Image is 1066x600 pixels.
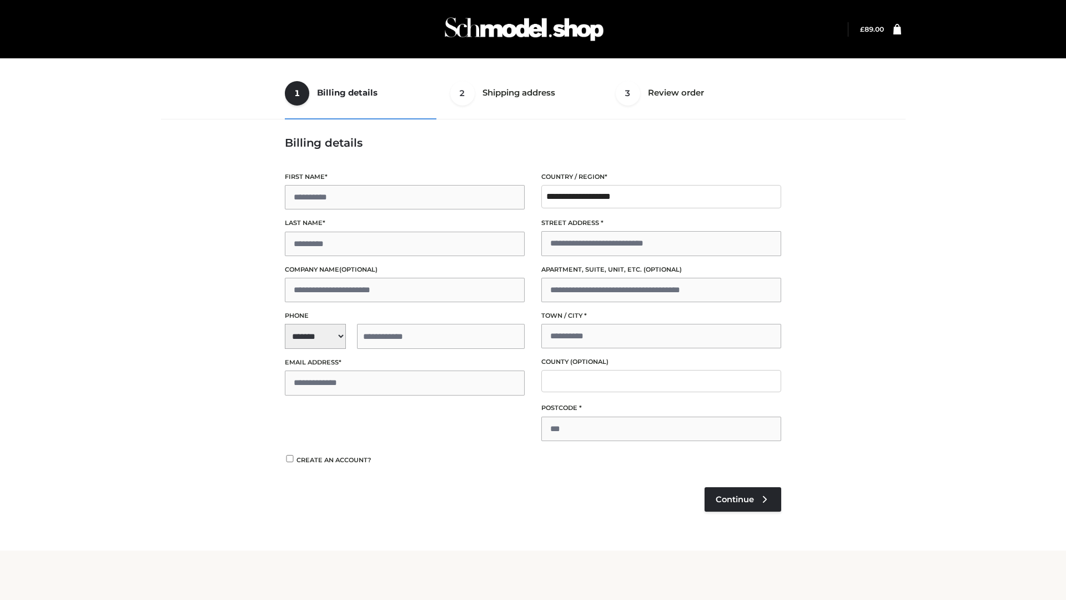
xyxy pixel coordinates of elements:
[285,218,525,228] label: Last name
[296,456,371,464] span: Create an account?
[860,25,884,33] a: £89.00
[541,357,781,367] label: County
[441,7,607,51] img: Schmodel Admin 964
[541,172,781,182] label: Country / Region
[285,311,525,321] label: Phone
[643,266,682,273] span: (optional)
[285,455,295,462] input: Create an account?
[339,266,378,273] span: (optional)
[570,358,609,366] span: (optional)
[541,403,781,413] label: Postcode
[285,136,781,149] h3: Billing details
[541,218,781,228] label: Street address
[705,487,781,512] a: Continue
[285,357,525,368] label: Email address
[860,25,884,33] bdi: 89.00
[541,311,781,321] label: Town / City
[716,494,754,504] span: Continue
[285,172,525,182] label: First name
[541,264,781,275] label: Apartment, suite, unit, etc.
[860,25,864,33] span: £
[285,264,525,275] label: Company name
